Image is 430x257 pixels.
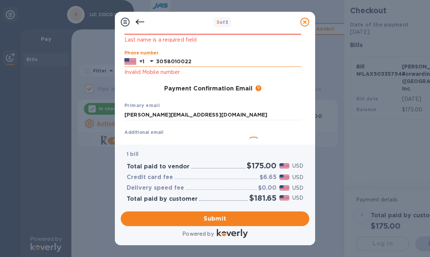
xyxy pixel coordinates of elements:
input: Enter your primary name [124,109,301,120]
h3: Payment Confirmation Email [164,85,253,92]
u: Add to the list [261,138,301,144]
h3: $6.65 [260,174,276,181]
p: USD [292,184,303,192]
p: Invalid Mobile number [124,68,301,76]
p: USD [292,174,303,181]
span: 3 [216,19,219,25]
label: Phone number [124,51,158,55]
b: 1 bill [127,151,138,157]
h3: Total paid to vendor [127,163,190,170]
p: +1 [139,58,144,65]
img: US [124,57,136,65]
img: USD [279,163,289,168]
p: USD [292,162,303,170]
button: Submit [121,211,309,226]
input: Enter additional email [124,136,246,147]
h3: Total paid by customer [127,196,198,203]
img: USD [279,185,289,190]
h3: $0.00 [258,185,276,192]
p: Powered by [182,230,214,238]
b: of 3 [216,19,229,25]
h3: Credit card fee [127,174,173,181]
h2: $181.65 [249,193,276,203]
p: USD [292,194,303,202]
span: Submit [127,214,303,223]
img: USD [279,175,289,180]
img: Logo [217,229,248,238]
input: Enter your phone number [156,56,301,67]
label: Additional email [124,130,163,135]
p: Last name is a required field [124,36,301,44]
h3: Delivery speed fee [127,185,184,192]
b: Primary email [124,103,160,108]
img: USD [279,195,289,200]
h2: $175.00 [247,161,276,170]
